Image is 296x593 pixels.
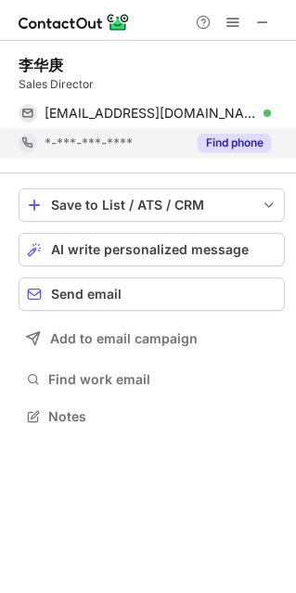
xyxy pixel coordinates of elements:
span: AI write personalized message [51,242,249,257]
button: Send email [19,277,285,311]
img: ContactOut v5.3.10 [19,11,130,33]
span: Notes [48,408,277,425]
button: Reveal Button [198,134,271,152]
button: Add to email campaign [19,322,285,355]
span: Send email [51,287,122,302]
button: Notes [19,404,285,430]
div: Save to List / ATS / CRM [51,198,252,213]
span: Add to email campaign [50,331,198,346]
div: 李华庚 [19,56,63,74]
button: AI write personalized message [19,233,285,266]
span: Find work email [48,371,277,388]
button: save-profile-one-click [19,188,285,222]
button: Find work email [19,367,285,393]
div: Sales Director [19,76,285,93]
span: [EMAIL_ADDRESS][DOMAIN_NAME] [45,105,257,122]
